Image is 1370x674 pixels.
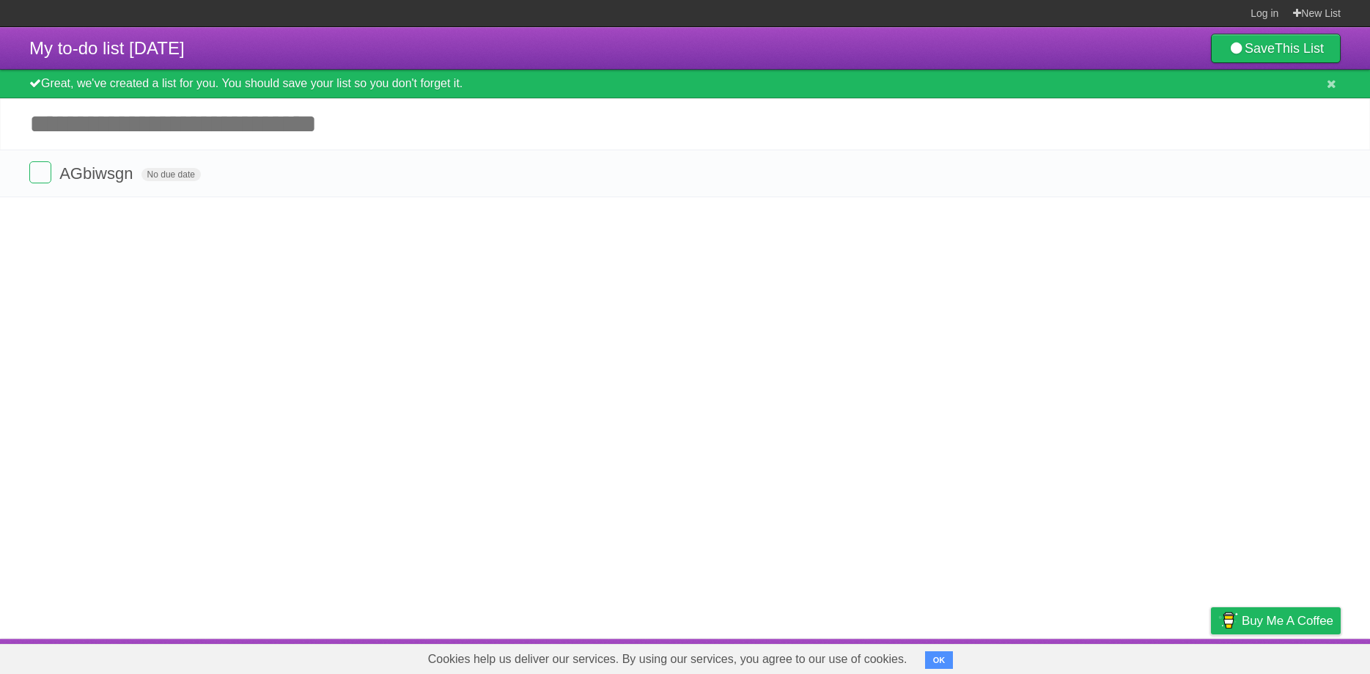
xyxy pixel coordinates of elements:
span: My to-do list [DATE] [29,38,185,58]
span: Cookies help us deliver our services. By using our services, you agree to our use of cookies. [413,645,922,674]
label: Done [29,161,51,183]
span: AGbiwsgn [59,164,136,183]
span: Buy me a coffee [1242,608,1333,634]
a: About [1016,642,1047,670]
a: Privacy [1192,642,1230,670]
img: Buy me a coffee [1218,608,1238,633]
a: Terms [1142,642,1174,670]
a: Developers [1064,642,1124,670]
a: SaveThis List [1211,34,1341,63]
span: No due date [141,168,201,181]
b: This List [1275,41,1324,56]
a: Suggest a feature [1248,642,1341,670]
a: Buy me a coffee [1211,607,1341,634]
button: OK [925,651,954,669]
